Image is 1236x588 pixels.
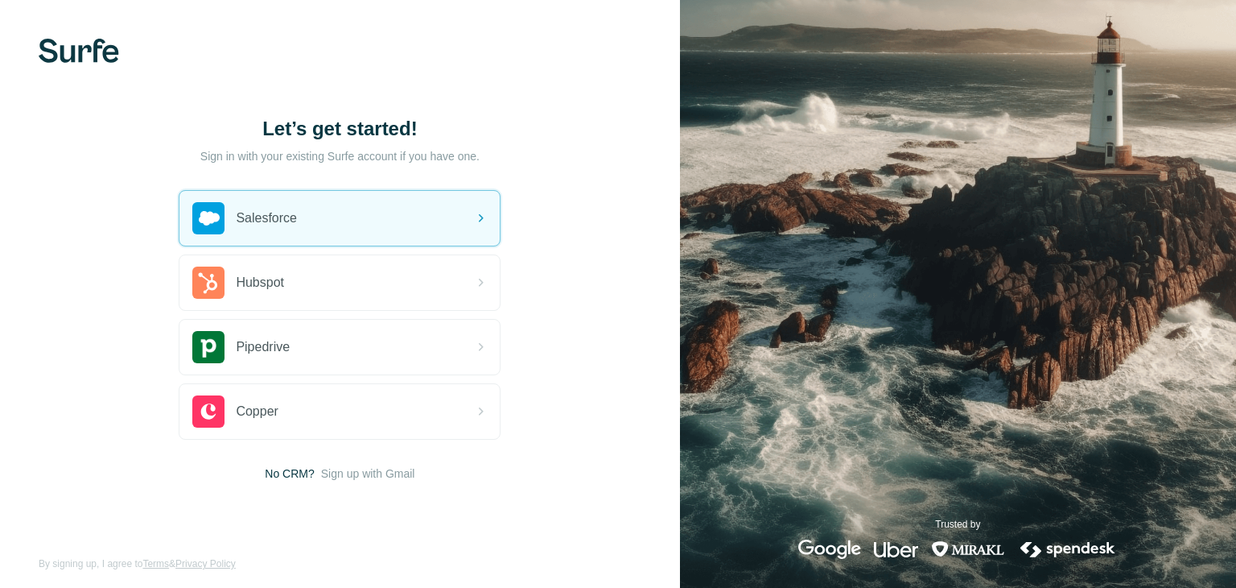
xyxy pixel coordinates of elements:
[175,558,236,569] a: Privacy Policy
[200,148,480,164] p: Sign in with your existing Surfe account if you have one.
[798,540,861,559] img: google's logo
[236,337,290,357] span: Pipedrive
[236,402,278,421] span: Copper
[265,466,314,482] span: No CRM?
[39,557,236,571] span: By signing up, I agree to &
[192,395,225,428] img: copper's logo
[192,267,225,299] img: hubspot's logo
[874,540,918,559] img: uber's logo
[931,540,1005,559] img: mirakl's logo
[192,331,225,363] img: pipedrive's logo
[236,273,284,292] span: Hubspot
[935,517,980,532] p: Trusted by
[1018,540,1118,559] img: spendesk's logo
[321,466,415,482] button: Sign up with Gmail
[192,202,225,234] img: salesforce's logo
[142,558,169,569] a: Terms
[179,116,501,142] h1: Let’s get started!
[236,209,297,228] span: Salesforce
[39,39,119,63] img: Surfe's logo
